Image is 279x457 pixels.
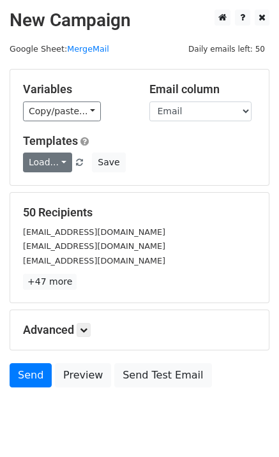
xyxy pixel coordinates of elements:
[114,363,211,387] a: Send Test Email
[149,82,257,96] h5: Email column
[55,363,111,387] a: Preview
[92,153,125,172] button: Save
[23,153,72,172] a: Load...
[23,227,165,237] small: [EMAIL_ADDRESS][DOMAIN_NAME]
[10,44,109,54] small: Google Sheet:
[23,134,78,147] a: Templates
[184,44,269,54] a: Daily emails left: 50
[23,241,165,251] small: [EMAIL_ADDRESS][DOMAIN_NAME]
[10,363,52,387] a: Send
[23,256,165,266] small: [EMAIL_ADDRESS][DOMAIN_NAME]
[215,396,279,457] iframe: Chat Widget
[23,206,256,220] h5: 50 Recipients
[67,44,109,54] a: MergeMail
[10,10,269,31] h2: New Campaign
[23,82,130,96] h5: Variables
[184,42,269,56] span: Daily emails left: 50
[23,323,256,337] h5: Advanced
[23,274,77,290] a: +47 more
[23,101,101,121] a: Copy/paste...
